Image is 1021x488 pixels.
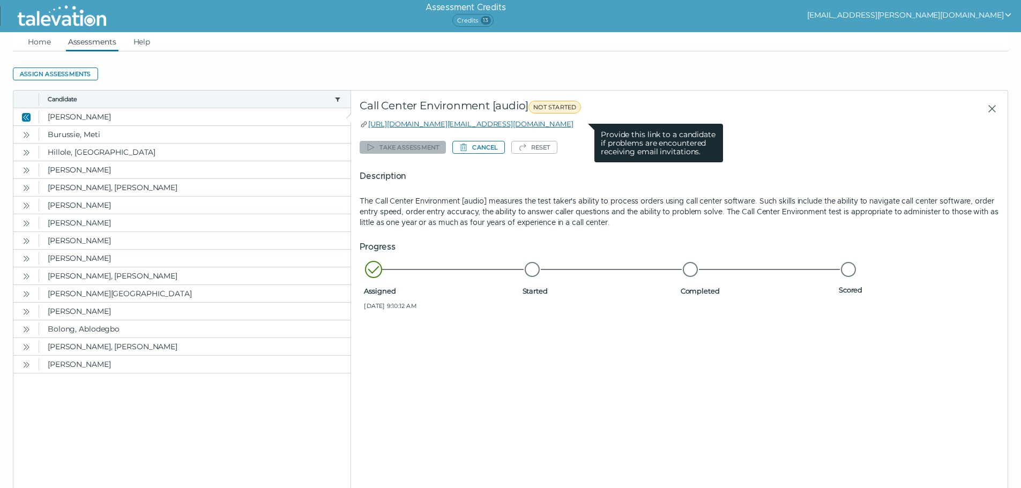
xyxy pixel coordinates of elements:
span: Started [523,287,676,295]
button: Open [20,269,33,282]
a: Home [26,32,53,51]
clr-dg-cell: Bolong, Ablodegbo [39,320,351,337]
button: Open [20,252,33,265]
button: Cancel [452,141,504,154]
button: Take assessment [360,141,446,154]
button: Open [20,128,33,141]
cds-icon: Open [22,325,31,334]
button: show user actions [807,9,1012,21]
clr-dg-cell: [PERSON_NAME], [PERSON_NAME] [39,179,351,196]
cds-icon: Open [22,166,31,175]
clr-dg-cell: [PERSON_NAME] [39,161,351,178]
button: candidate filter [333,95,342,103]
h5: Progress [360,241,999,253]
img: Talevation_Logo_Transparent_white.png [13,3,111,29]
clr-tooltip-content: Provide this link to a candidate if problems are encountered receiving email invitations. [594,124,723,162]
a: Assessments [66,32,118,51]
clr-dg-cell: [PERSON_NAME], [PERSON_NAME] [39,338,351,355]
cds-icon: Open [22,148,31,157]
clr-dg-cell: [PERSON_NAME], [PERSON_NAME] [39,267,351,284]
span: NOT STARTED [528,101,581,114]
button: Open [20,163,33,176]
cds-icon: Open [22,254,31,263]
clr-dg-cell: [PERSON_NAME] [39,303,351,320]
cds-icon: Open [22,237,31,245]
span: Completed [681,287,834,295]
cds-icon: Open [22,184,31,192]
button: Reset [511,141,557,154]
button: Open [20,216,33,229]
span: Credits [452,14,493,27]
span: Assigned [364,287,518,295]
clr-dg-cell: [PERSON_NAME][GEOGRAPHIC_DATA] [39,285,351,302]
button: Close [20,110,33,123]
cds-icon: Open [22,361,31,369]
cds-icon: Close [22,113,31,122]
span: 13 [481,16,491,25]
p: The Call Center Environment [audio] measures the test taker's ability to process orders using cal... [360,196,999,228]
div: Call Center Environment [audio] [360,99,782,118]
button: Open [20,340,33,353]
button: Close [979,99,999,118]
clr-dg-cell: [PERSON_NAME] [39,108,351,125]
span: Scored [839,286,993,294]
clr-dg-cell: [PERSON_NAME] [39,197,351,214]
button: Assign assessments [13,67,98,80]
cds-icon: Open [22,131,31,139]
clr-dg-cell: [PERSON_NAME] [39,356,351,373]
clr-dg-cell: [PERSON_NAME] [39,214,351,231]
clr-dg-cell: [PERSON_NAME] [39,232,351,249]
button: Open [20,358,33,371]
cds-icon: Open [22,219,31,228]
clr-dg-cell: [PERSON_NAME] [39,250,351,267]
button: Open [20,322,33,335]
cds-icon: Open [22,343,31,351]
h5: Description [360,170,999,183]
button: Open [20,146,33,159]
span: [DATE] 9:10:12 AM [364,302,518,310]
button: Open [20,287,33,300]
a: Help [131,32,153,51]
cds-icon: Open [22,201,31,210]
cds-icon: Open [22,272,31,281]
h6: Assessment Credits [426,1,505,14]
a: [URL][DOMAIN_NAME][EMAIL_ADDRESS][DOMAIN_NAME] [368,119,573,128]
button: Candidate [48,95,330,103]
button: Open [20,181,33,194]
button: Open [20,199,33,212]
cds-icon: Open [22,307,31,316]
button: Open [20,234,33,247]
cds-icon: Open [22,290,31,298]
clr-dg-cell: Burussie, Meti [39,126,351,143]
clr-dg-cell: Hillole, [GEOGRAPHIC_DATA] [39,144,351,161]
button: Open [20,305,33,318]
